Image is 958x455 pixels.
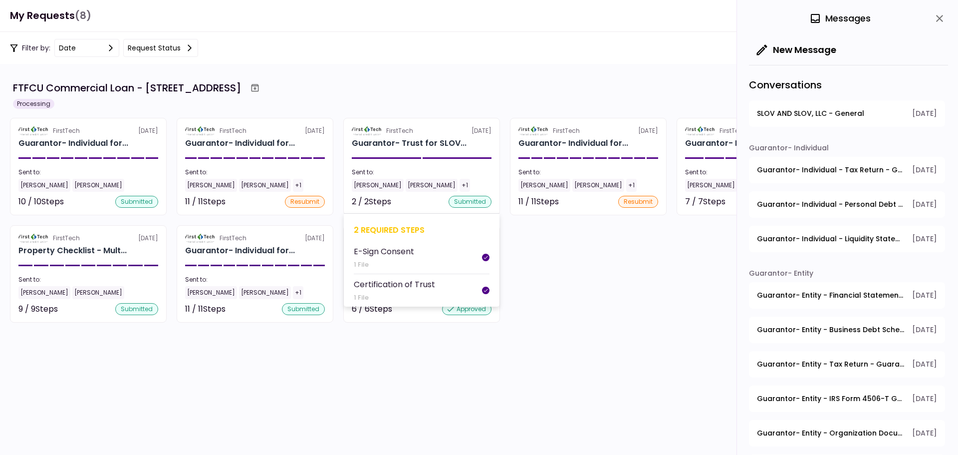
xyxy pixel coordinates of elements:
[685,126,825,135] div: [DATE]
[354,278,435,291] div: Certification of Trust
[352,168,491,177] div: Sent to:
[572,179,624,192] div: [PERSON_NAME]
[185,275,325,284] div: Sent to:
[59,42,76,53] div: date
[246,79,264,97] button: Archive workflow
[185,196,226,208] div: 11 / 11 Steps
[749,268,945,282] div: Guarantor- Entity
[685,179,737,192] div: [PERSON_NAME]
[185,234,325,243] div: [DATE]
[749,37,844,63] button: New Message
[685,196,725,208] div: 7 / 7 Steps
[406,179,458,192] div: [PERSON_NAME]
[685,126,716,135] img: Partner logo
[18,303,58,315] div: 9 / 9 Steps
[13,80,241,95] div: FTFCU Commercial Loan - [STREET_ADDRESS]
[53,126,80,135] div: FirstTech
[18,234,158,243] div: [DATE]
[757,325,905,335] span: Guarantor- Entity - Business Debt Schedule
[18,126,158,135] div: [DATE]
[354,245,414,258] div: E-Sign Consent
[293,286,303,299] div: +1
[749,282,945,309] button: open-conversation
[354,293,435,303] div: 1 File
[13,99,54,109] div: Processing
[518,179,570,192] div: [PERSON_NAME]
[18,126,49,135] img: Partner logo
[912,359,937,370] span: [DATE]
[749,351,945,378] button: open-conversation
[354,224,489,236] div: 2 required steps
[220,126,246,135] div: FirstTech
[282,303,325,315] div: submitted
[386,126,413,135] div: FirstTech
[749,191,945,218] button: open-conversation
[185,137,295,149] div: Guarantor- Individual for SLOV AND SLOV, LLC Shawn Buckley
[185,234,216,243] img: Partner logo
[757,234,905,244] span: Guarantor- Individual - Liquidity Statements - Guarantor
[75,5,91,26] span: (8)
[185,126,216,135] img: Partner logo
[912,290,937,301] span: [DATE]
[553,126,580,135] div: FirstTech
[931,10,948,27] button: close
[293,179,303,192] div: +1
[518,196,559,208] div: 11 / 11 Steps
[685,168,825,177] div: Sent to:
[18,179,70,192] div: [PERSON_NAME]
[72,286,124,299] div: [PERSON_NAME]
[912,165,937,175] span: [DATE]
[757,290,905,301] span: Guarantor- Entity - Financial Statement - Guarantor
[757,428,905,439] span: Guarantor- Entity - Organization Documents for Guaranty Entity
[912,325,937,335] span: [DATE]
[460,179,470,192] div: +1
[719,126,746,135] div: FirstTech
[239,286,291,299] div: [PERSON_NAME]
[18,137,128,149] div: Guarantor- Individual for SLOV AND SLOV, LLC Jim Miketo
[185,179,237,192] div: [PERSON_NAME]
[53,234,80,243] div: FirstTech
[354,260,414,270] div: 1 File
[749,143,945,157] div: Guarantor- Individual
[10,5,91,26] h1: My Requests
[749,65,948,100] div: Conversations
[757,199,905,210] span: Guarantor- Individual - Personal Debt Schedule
[757,359,905,370] span: Guarantor- Entity - Tax Return - Guarantor
[757,165,905,175] span: Guarantor- Individual - Tax Return - Guarantor
[115,196,158,208] div: submitted
[749,317,945,343] button: open-conversation
[54,39,119,57] button: date
[352,126,382,135] img: Partner logo
[749,226,945,252] button: open-conversation
[685,137,796,149] div: Guarantor- Entity for SLOV AND SLOV, LLC Neighborhood Drummer, LLC
[626,179,637,192] div: +1
[185,245,295,257] div: Guarantor- Individual for SLOV AND SLOV, LLC Joe Miketo
[518,137,628,149] div: Guarantor- Individual for SLOV AND SLOV, LLC John Curran
[618,196,658,208] div: resubmit
[912,108,937,119] span: [DATE]
[18,275,158,284] div: Sent to:
[239,179,291,192] div: [PERSON_NAME]
[18,234,49,243] img: Partner logo
[442,303,491,315] div: approved
[185,303,226,315] div: 11 / 11 Steps
[749,420,945,447] button: open-conversation
[185,168,325,177] div: Sent to:
[352,303,392,315] div: 6 / 6 Steps
[912,199,937,210] span: [DATE]
[185,126,325,135] div: [DATE]
[352,137,467,149] div: Guarantor- Trust for SLOV AND SLOV, LLC S & B Buckley Family Trust dated July 7, 1999
[115,303,158,315] div: submitted
[72,179,124,192] div: [PERSON_NAME]
[912,394,937,404] span: [DATE]
[10,39,198,57] div: Filter by:
[912,428,937,439] span: [DATE]
[285,196,325,208] div: resubmit
[185,286,237,299] div: [PERSON_NAME]
[449,196,491,208] div: submitted
[18,196,64,208] div: 10 / 10 Steps
[352,196,391,208] div: 2 / 2 Steps
[518,168,658,177] div: Sent to:
[749,386,945,412] button: open-conversation
[18,286,70,299] div: [PERSON_NAME]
